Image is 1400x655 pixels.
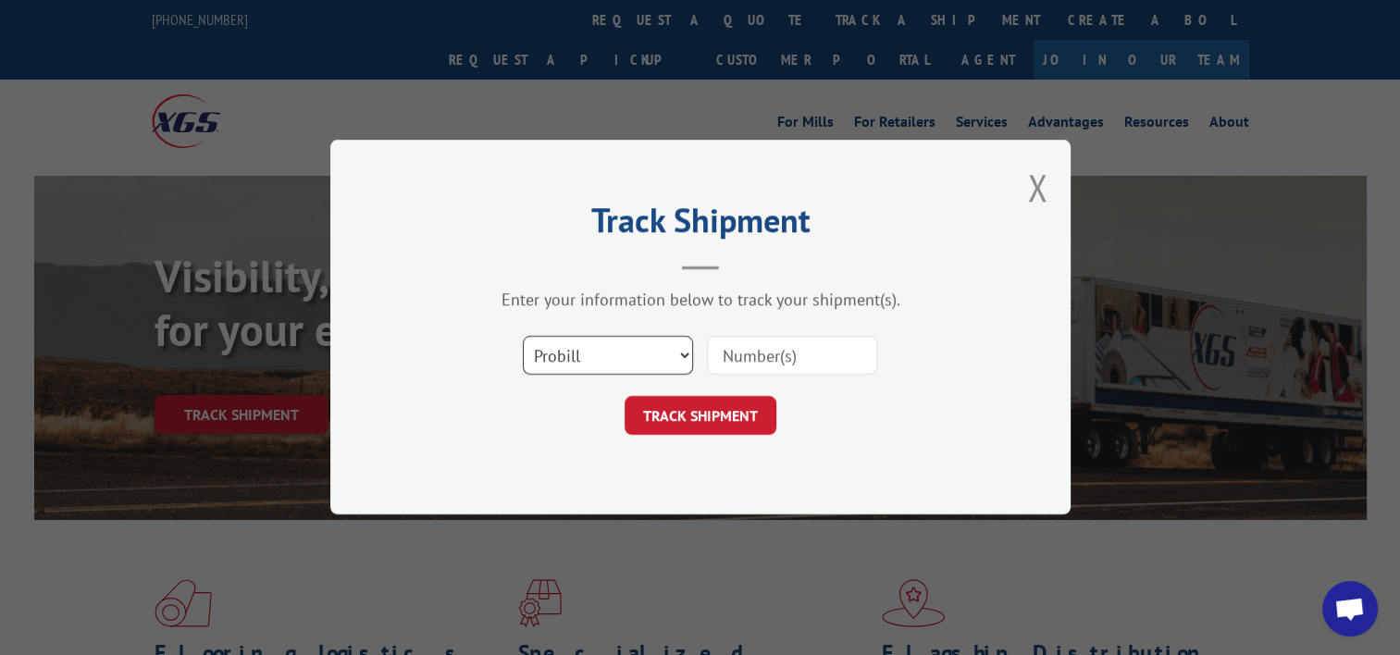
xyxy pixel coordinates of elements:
button: TRACK SHIPMENT [625,397,776,436]
input: Number(s) [707,337,877,376]
button: Close modal [1027,163,1047,212]
div: Enter your information below to track your shipment(s). [423,290,978,311]
h2: Track Shipment [423,207,978,242]
a: Open chat [1322,581,1378,636]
